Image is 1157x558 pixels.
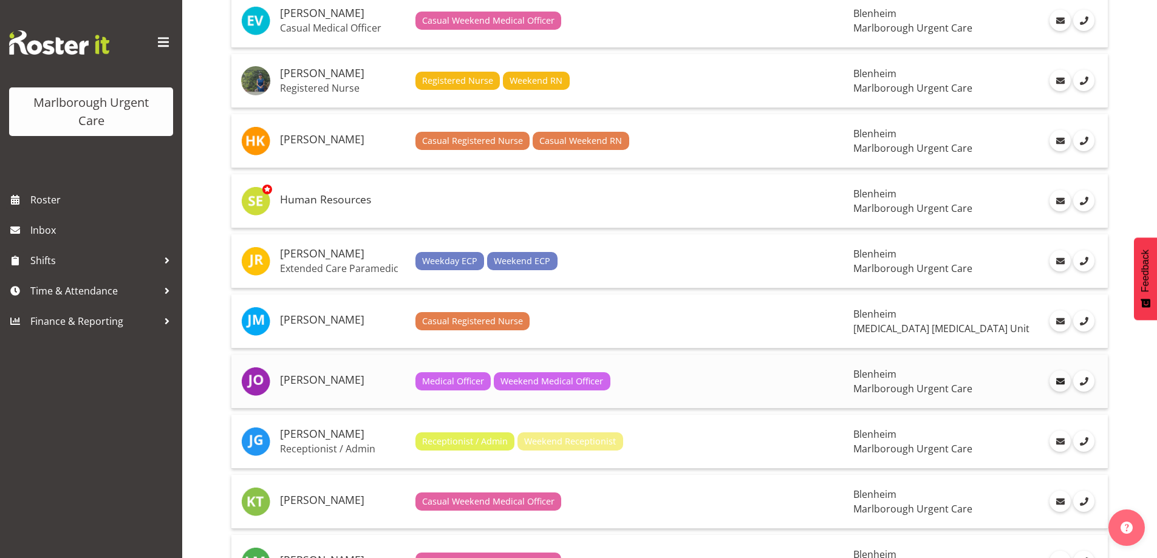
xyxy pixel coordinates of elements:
h5: [PERSON_NAME] [280,248,406,260]
img: help-xxl-2.png [1121,522,1133,534]
span: Feedback [1140,250,1151,292]
span: Casual Weekend RN [539,134,622,148]
span: Inbox [30,221,176,239]
span: Blenheim [853,427,896,441]
span: Blenheim [853,67,896,80]
span: Weekend ECP [494,254,550,268]
img: ewa-van-buuren11966.jpg [241,6,270,35]
a: Email Employee [1049,370,1071,392]
span: Weekend Receptionist [524,435,616,448]
span: Blenheim [853,307,896,321]
a: Call Employee [1073,310,1094,332]
a: Call Employee [1073,491,1094,512]
p: Extended Care Paramedic [280,262,406,274]
p: Receptionist / Admin [280,443,406,455]
span: Marlborough Urgent Care [853,262,972,275]
img: kirsten-tucker11917.jpg [241,487,270,516]
span: Blenheim [853,127,896,140]
span: [MEDICAL_DATA] [MEDICAL_DATA] Unit [853,322,1029,335]
a: Call Employee [1073,70,1094,91]
a: Email Employee [1049,70,1071,91]
span: Roster [30,191,176,209]
div: Marlborough Urgent Care [21,94,161,130]
span: Casual Registered Nurse [422,315,523,328]
span: Marlborough Urgent Care [853,81,972,95]
p: Registered Nurse [280,82,406,94]
a: Call Employee [1073,250,1094,271]
span: Weekend Medical Officer [500,375,603,388]
a: Email Employee [1049,310,1071,332]
button: Feedback - Show survey [1134,237,1157,320]
img: josephine-godinez11850.jpg [241,427,270,456]
img: hayley-keown11880.jpg [241,126,270,155]
a: Call Employee [1073,430,1094,452]
a: Email Employee [1049,130,1071,151]
h5: [PERSON_NAME] [280,7,406,19]
a: Call Employee [1073,130,1094,151]
a: Email Employee [1049,250,1071,271]
img: sarah-edwards11800.jpg [241,186,270,216]
span: Blenheim [853,367,896,381]
h5: [PERSON_NAME] [280,428,406,440]
span: Casual Weekend Medical Officer [422,495,555,508]
span: Casual Weekend Medical Officer [422,14,555,27]
span: Blenheim [853,7,896,20]
span: Casual Registered Nurse [422,134,523,148]
img: jacinta-rangi11928.jpg [241,247,270,276]
span: Blenheim [853,247,896,260]
a: Call Employee [1073,190,1094,211]
h5: [PERSON_NAME] [280,67,406,80]
a: Email Employee [1049,10,1071,31]
span: Marlborough Urgent Care [853,502,972,515]
span: Time & Attendance [30,282,158,300]
span: Marlborough Urgent Care [853,382,972,395]
img: gloria-varghese83ea2632f453239292d4b008d7aa8107.png [241,66,270,95]
span: Blenheim [853,488,896,501]
a: Email Employee [1049,491,1071,512]
span: Blenheim [853,187,896,200]
a: Call Employee [1073,370,1094,392]
span: Registered Nurse [422,74,493,87]
img: Rosterit website logo [9,30,109,55]
span: Shifts [30,251,158,270]
h5: [PERSON_NAME] [280,374,406,386]
span: Marlborough Urgent Care [853,202,972,215]
span: Weekday ECP [422,254,477,268]
img: jenny-odonnell11876.jpg [241,367,270,396]
span: Marlborough Urgent Care [853,21,972,35]
span: Marlborough Urgent Care [853,442,972,455]
h5: Human Resources [280,194,406,206]
a: Email Employee [1049,190,1071,211]
span: Receptionist / Admin [422,435,508,448]
p: Casual Medical Officer [280,22,406,34]
span: Medical Officer [422,375,484,388]
a: Call Employee [1073,10,1094,31]
h5: [PERSON_NAME] [280,494,406,506]
span: Finance & Reporting [30,312,158,330]
span: Marlborough Urgent Care [853,141,972,155]
span: Weekend RN [510,74,562,87]
img: jane-macfarlane11911.jpg [241,307,270,336]
h5: [PERSON_NAME] [280,134,406,146]
h5: [PERSON_NAME] [280,314,406,326]
a: Email Employee [1049,430,1071,452]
